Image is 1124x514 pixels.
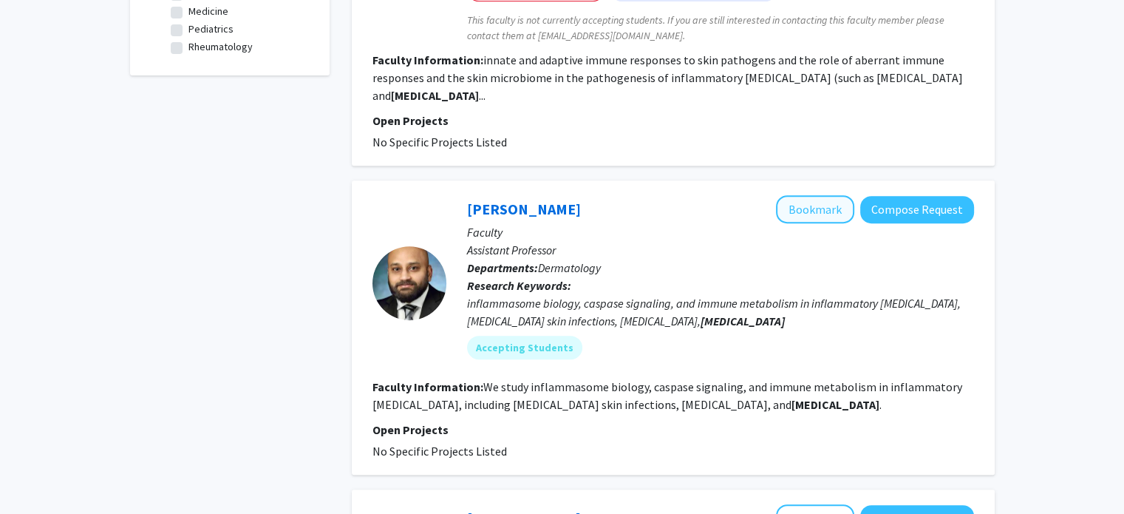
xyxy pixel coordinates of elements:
label: Rheumatology [188,39,253,55]
b: [MEDICAL_DATA] [391,88,479,103]
p: Faculty [467,223,974,241]
mat-chip: Accepting Students [467,336,582,359]
iframe: Chat [11,447,63,503]
a: [PERSON_NAME] [467,200,581,218]
span: No Specific Projects Listed [372,444,507,459]
b: Faculty Information: [372,53,483,67]
p: Open Projects [372,112,974,129]
b: [MEDICAL_DATA] [701,314,785,328]
label: Medicine [188,4,228,19]
span: Dermatology [538,260,601,275]
span: No Specific Projects Listed [372,135,507,149]
span: This faculty is not currently accepting students. If you are still interested in contacting this ... [467,13,974,44]
p: Open Projects [372,421,974,439]
label: Pediatrics [188,21,234,37]
button: Compose Request to Martin Alphonse [860,196,974,223]
button: Add Martin Alphonse to Bookmarks [776,195,854,223]
b: Departments: [467,260,538,275]
b: Faculty Information: [372,379,483,394]
p: Assistant Professor [467,241,974,259]
div: inflammasome biology, caspase signaling, and immune metabolism in inflammatory [MEDICAL_DATA], [M... [467,294,974,330]
fg-read-more: innate and adaptive immune responses to skin pathogens and the role of aberrant immune responses ... [372,53,963,103]
fg-read-more: We study inflammasome biology, caspase signaling, and immune metabolism in inflammatory [MEDICAL_... [372,379,962,412]
b: [MEDICAL_DATA] [791,397,879,412]
b: Research Keywords: [467,278,571,293]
